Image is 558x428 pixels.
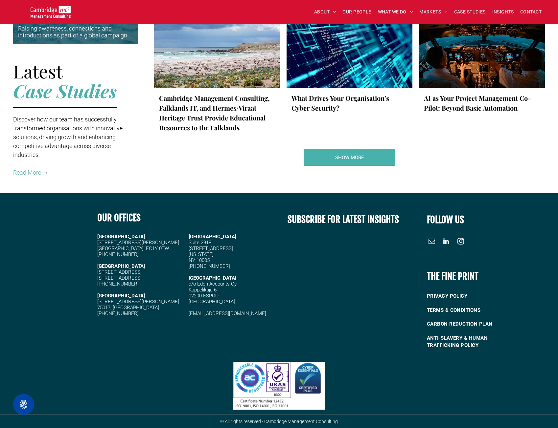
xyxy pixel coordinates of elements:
a: AI as Your Project Management Co-Pilot: Beyond Basic Automation [424,93,540,113]
a: AI co-pilot, Procurement [419,13,545,88]
a: CONTACT [517,7,545,17]
a: ANTI-SLAVERY & HUMAN TRAFFICKING POLICY [427,331,516,353]
span: 75017, [GEOGRAPHIC_DATA] [97,305,159,310]
b: OUR OFFICES [97,212,141,224]
a: WHAT WE DO [375,7,416,17]
span: [GEOGRAPHIC_DATA] [189,234,236,240]
span: [PHONE_NUMBER] [189,263,230,269]
strong: [GEOGRAPHIC_DATA] [97,263,145,269]
img: Go to Homepage [31,6,71,18]
strong: Case Studies [13,78,117,103]
span: [STREET_ADDRESS] [97,275,142,281]
span: [PHONE_NUMBER] [97,310,139,316]
span: SHOW MORE [335,149,364,166]
a: INSIGHTS [489,7,517,17]
b: THE FINE PRINT [427,270,478,282]
span: [US_STATE] [189,251,214,257]
a: email [427,236,437,248]
font: FOLLOW US [427,214,464,225]
a: Read More → [13,169,48,176]
a: instagram [456,236,466,248]
a: Your Business Transformed | Cambridge Management Consulting [31,7,71,14]
span: Latest [13,59,62,83]
a: CASE STUDIES [451,7,489,17]
span: © All rights reserved - Cambridge Management Consulting [220,419,338,424]
a: TERMS & CONDITIONS [427,303,516,317]
span: [PHONE_NUMBER] [97,281,139,287]
a: Your Business Transformed | Cambridge Management Consulting [303,149,395,166]
a: [EMAIL_ADDRESS][DOMAIN_NAME] [189,310,266,316]
strong: [GEOGRAPHIC_DATA] [97,234,145,240]
a: MARKETS [416,7,451,17]
a: Cambridge Management Consulting, Falklands IT, and Hermes/Viraat Heritage Trust Provide Education... [159,93,275,133]
span: [STREET_ADDRESS] [189,246,233,251]
span: Discover how our team has successfully transformed organisations with innovative solutions, drivi... [13,116,123,158]
span: [PHONE_NUMBER] [97,251,139,257]
a: linkedin [441,236,451,248]
span: c/o Eden Accounts Oy Kappelikuja 6 02200 ESPOO [GEOGRAPHIC_DATA] [189,281,237,305]
strong: [GEOGRAPHIC_DATA] [97,293,145,299]
span: [GEOGRAPHIC_DATA] [189,275,236,281]
span: [STREET_ADDRESS][PERSON_NAME] [97,299,179,305]
span: [STREET_ADDRESS], [97,269,143,275]
a: OUR PEOPLE [339,7,374,17]
img: Three certification logos: Approachable Registered, UKAS Management Systems with a tick and certi... [233,362,324,410]
a: What Drives Your Organisation’s Cyber Security? [291,93,407,113]
a: CARBON REDUCTION PLAN [427,317,516,331]
a: A modern office building on a wireframe floor with lava raining from the sky in the background, d... [287,13,412,88]
a: A vivid photo of the skyline of Stanley on the Falkland Islands, digital infrastructure [154,13,280,88]
span: Suite 2918 [189,240,211,246]
span: [STREET_ADDRESS][PERSON_NAME] [GEOGRAPHIC_DATA], EC1Y 0TW [97,240,179,251]
a: PRIVACY POLICY [427,289,516,303]
span: NY 10005 [189,257,210,263]
a: ABOUT [311,7,339,17]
